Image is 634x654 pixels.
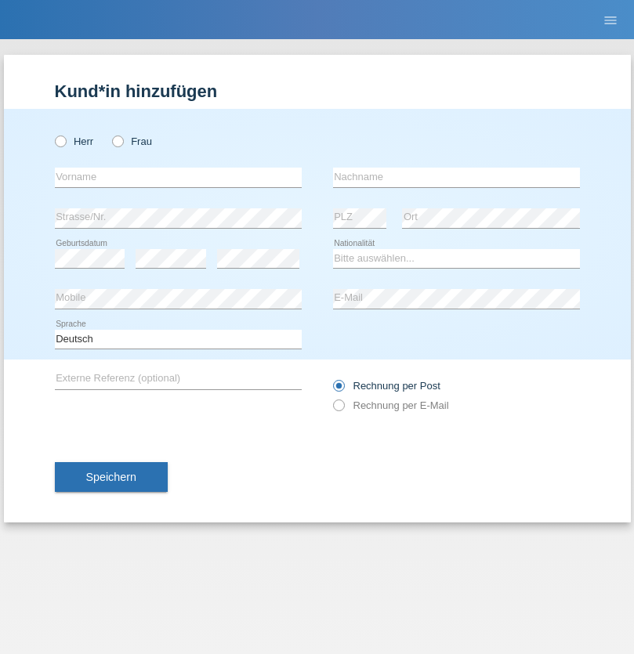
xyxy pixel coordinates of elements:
a: menu [595,15,626,24]
input: Rechnung per Post [333,380,343,399]
input: Herr [55,135,65,146]
h1: Kund*in hinzufügen [55,81,580,101]
span: Speichern [86,471,136,483]
input: Frau [112,135,122,146]
button: Speichern [55,462,168,492]
input: Rechnung per E-Mail [333,399,343,419]
label: Rechnung per Post [333,380,440,392]
label: Frau [112,135,152,147]
label: Rechnung per E-Mail [333,399,449,411]
label: Herr [55,135,94,147]
i: menu [603,13,618,28]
